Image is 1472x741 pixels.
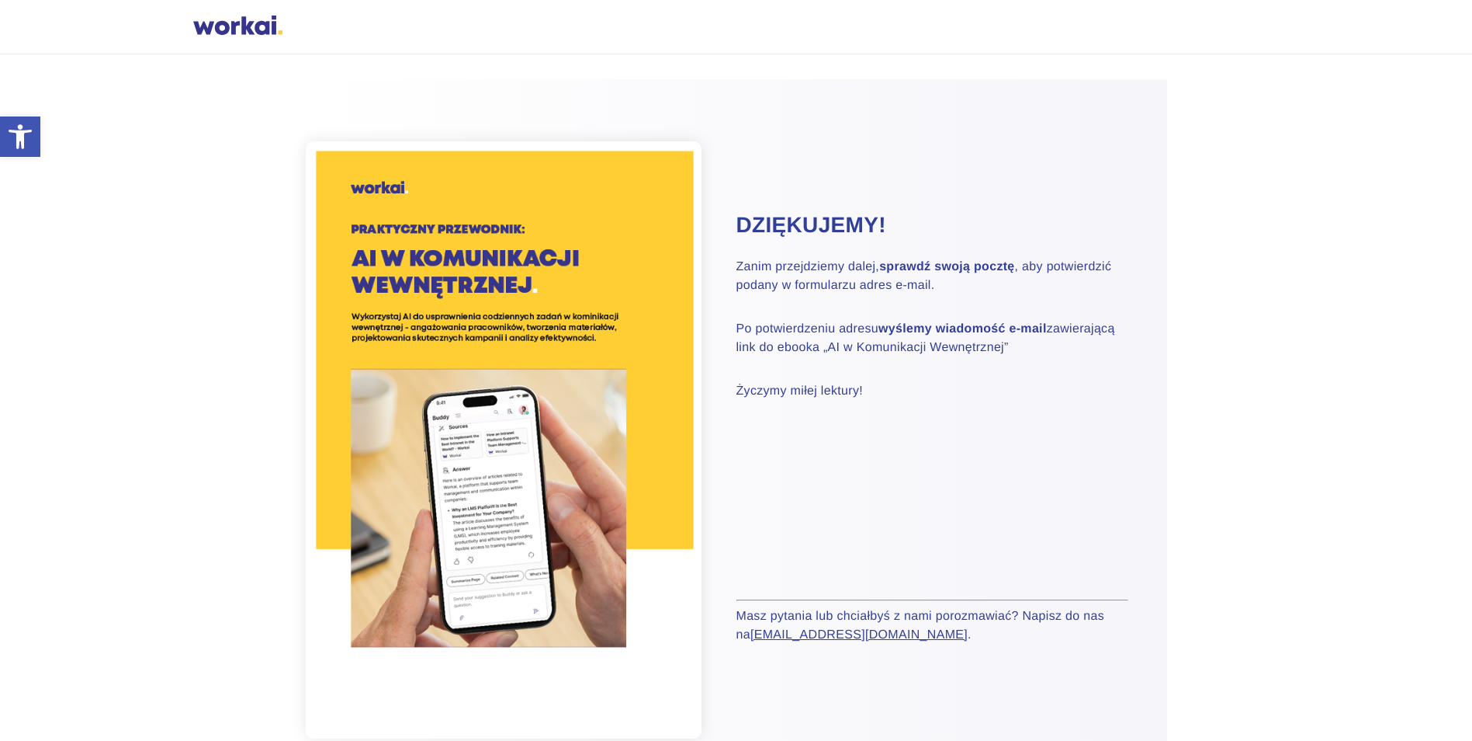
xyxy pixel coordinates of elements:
p: Życzymy miłej lektury! [736,382,1128,401]
strong: sprawdź swoją pocztę [879,260,1014,273]
a: [EMAIL_ADDRESS][DOMAIN_NAME] [750,628,968,642]
p: Po potwierdzeniu adresu zawierającą link do ebooka „AI w Komunikacji Wewnętrznej” [736,320,1128,357]
h2: Dziękujemy! [736,210,1128,240]
p: Zanim przejdziemy dalej, , aby potwierdzić podany w formularzu adres e-mail. [736,258,1128,295]
strong: wyślemy wiadomość e-mail [878,322,1047,336]
p: Masz pytania lub chciałbyś z nami porozmawiać? Napisz do nas na . [736,607,1128,645]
